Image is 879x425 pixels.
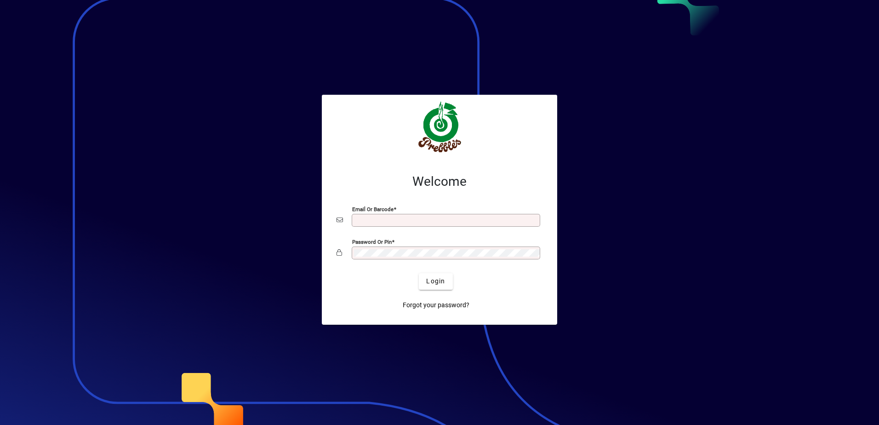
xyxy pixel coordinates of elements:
span: Login [426,276,445,286]
mat-label: Email or Barcode [352,206,394,212]
span: Forgot your password? [403,300,469,310]
button: Login [419,273,452,290]
h2: Welcome [337,174,542,190]
mat-label: Password or Pin [352,238,392,245]
a: Forgot your password? [399,297,473,314]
